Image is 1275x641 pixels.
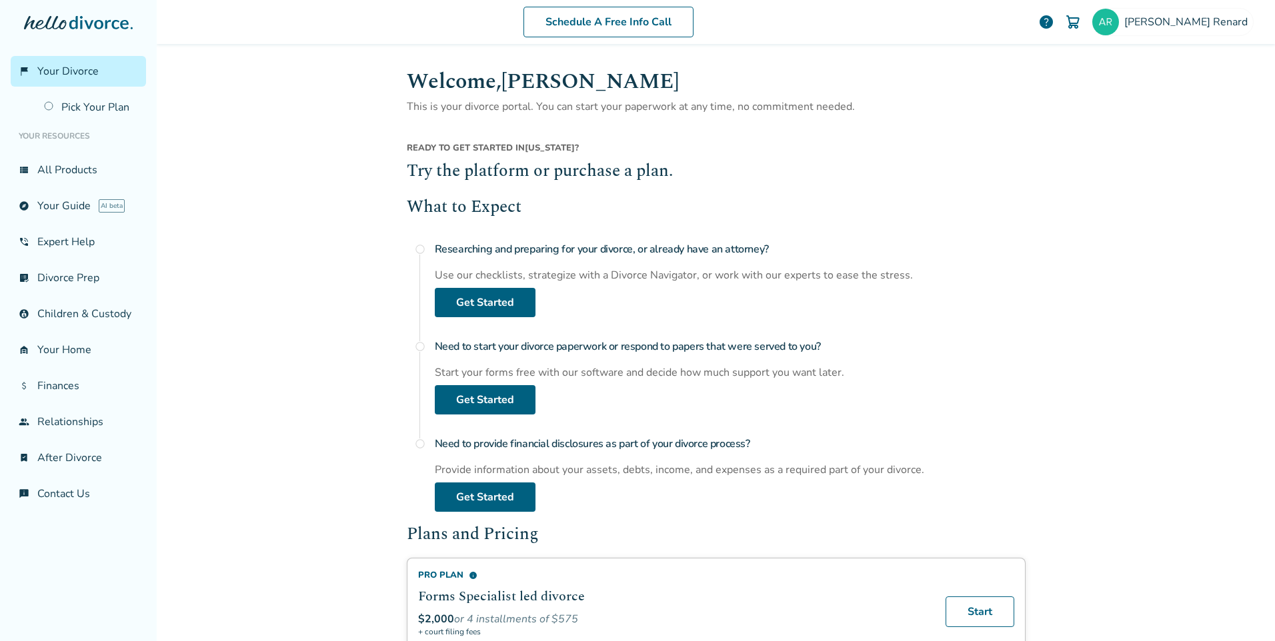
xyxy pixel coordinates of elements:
span: Ready to get started in [407,142,525,154]
a: list_alt_checkDivorce Prep [11,263,146,293]
a: exploreYour GuideAI beta [11,191,146,221]
a: help [1038,14,1054,30]
span: radio_button_unchecked [415,438,425,449]
span: view_list [19,165,29,175]
h4: Need to provide financial disclosures as part of your divorce process? [435,430,1026,457]
a: Get Started [435,482,535,512]
span: group [19,416,29,427]
span: radio_button_unchecked [415,244,425,255]
div: Provide information about your assets, debts, income, and expenses as a required part of your div... [435,462,1026,477]
span: explore [19,201,29,211]
a: view_listAll Products [11,155,146,185]
span: bookmark_check [19,452,29,463]
div: [US_STATE] ? [407,142,1026,159]
h2: What to Expect [407,195,1026,221]
a: chat_infoContact Us [11,478,146,509]
a: attach_moneyFinances [11,370,146,401]
a: Get Started [435,288,535,317]
a: phone_in_talkExpert Help [11,227,146,257]
li: Your Resources [11,123,146,149]
span: flag_2 [19,66,29,77]
img: anp4990@gmail.com [1092,9,1119,35]
h1: Welcome, [PERSON_NAME] [407,65,1026,98]
div: Use our checklists, strategize with a Divorce Navigator, or work with our experts to ease the str... [435,268,1026,283]
a: account_childChildren & Custody [11,299,146,329]
div: Pro Plan [418,569,930,581]
span: attach_money [19,380,29,391]
h2: Try the platform or purchase a plan. [407,159,1026,185]
a: garage_homeYour Home [11,334,146,365]
a: Pick Your Plan [36,92,146,123]
h4: Researching and preparing for your divorce, or already have an attorney? [435,236,1026,263]
h4: Need to start your divorce paperwork or respond to papers that were served to you? [435,333,1026,360]
div: Start your forms free with our software and decide how much support you want later. [435,365,1026,380]
a: Start [946,596,1014,627]
a: bookmark_checkAfter Divorce [11,442,146,473]
p: This is your divorce portal. You can start your paperwork at any time, no commitment needed. [407,98,1026,115]
span: chat_info [19,488,29,499]
span: radio_button_unchecked [415,341,425,352]
span: + court filing fees [418,626,930,637]
iframe: Chat Widget [1208,577,1275,641]
img: Cart [1065,14,1081,30]
span: info [469,571,477,580]
a: Get Started [435,385,535,414]
span: AI beta [99,199,125,213]
span: $2,000 [418,612,454,626]
a: Schedule A Free Info Call [523,7,694,37]
span: phone_in_talk [19,237,29,247]
span: [PERSON_NAME] Renard [1124,15,1253,29]
span: Your Divorce [37,64,99,79]
span: garage_home [19,344,29,355]
a: groupRelationships [11,406,146,437]
h2: Forms Specialist led divorce [418,586,930,606]
a: flag_2Your Divorce [11,56,146,87]
span: account_child [19,309,29,319]
span: list_alt_check [19,273,29,283]
h2: Plans and Pricing [407,522,1026,548]
div: or 4 installments of $575 [418,612,930,626]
